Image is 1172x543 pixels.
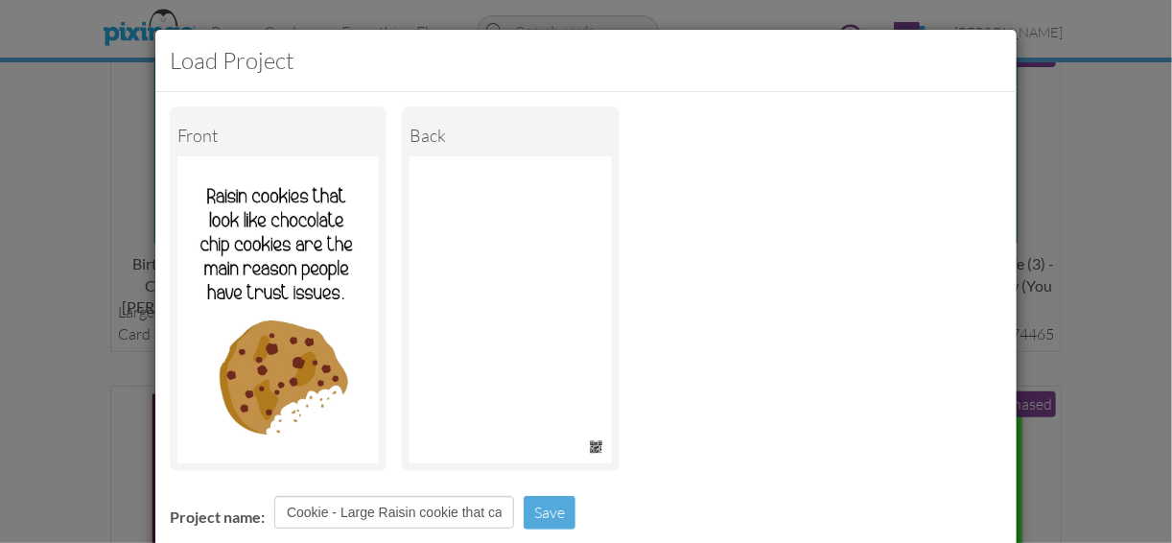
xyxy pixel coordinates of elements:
[410,156,611,463] img: Portrait Image
[170,507,265,529] label: Project name:
[177,156,379,463] img: Landscape Image
[274,496,514,529] input: Enter project name
[170,44,1002,77] h3: Load Project
[410,114,611,156] div: back
[524,496,575,530] button: Save
[177,114,379,156] div: Front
